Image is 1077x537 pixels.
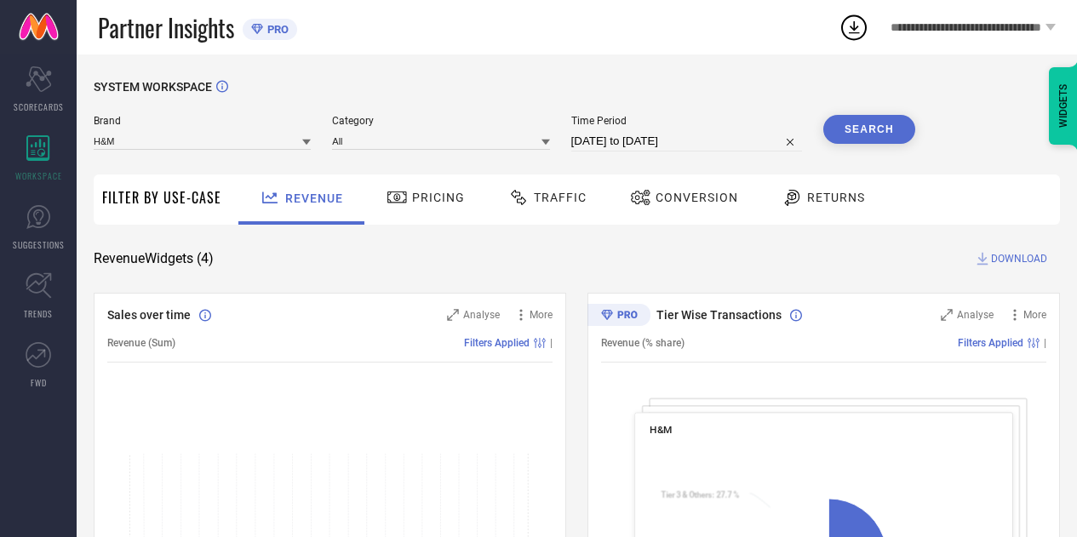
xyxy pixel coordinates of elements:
[447,309,459,321] svg: Zoom
[94,80,212,94] span: SYSTEM WORKSPACE
[332,115,549,127] span: Category
[656,191,738,204] span: Conversion
[839,12,869,43] div: Open download list
[661,490,712,500] tspan: Tier 3 & Others
[102,187,221,208] span: Filter By Use-Case
[14,100,64,113] span: SCORECARDS
[98,10,234,45] span: Partner Insights
[107,308,191,322] span: Sales over time
[941,309,953,321] svg: Zoom
[94,115,311,127] span: Brand
[991,250,1047,267] span: DOWNLOAD
[571,131,802,151] input: Select time period
[661,490,739,500] text: : 27.7 %
[1044,337,1046,349] span: |
[550,337,553,349] span: |
[1023,309,1046,321] span: More
[601,337,685,349] span: Revenue (% share)
[31,376,47,389] span: FWD
[534,191,587,204] span: Traffic
[13,238,65,251] span: SUGGESTIONS
[107,337,175,349] span: Revenue (Sum)
[587,304,650,329] div: Premium
[24,307,53,320] span: TRENDS
[463,309,500,321] span: Analyse
[958,337,1023,349] span: Filters Applied
[530,309,553,321] span: More
[807,191,865,204] span: Returns
[94,250,214,267] span: Revenue Widgets ( 4 )
[464,337,530,349] span: Filters Applied
[650,424,672,436] span: H&M
[656,308,782,322] span: Tier Wise Transactions
[15,169,62,182] span: WORKSPACE
[957,309,994,321] span: Analyse
[823,115,915,144] button: Search
[263,23,289,36] span: PRO
[412,191,465,204] span: Pricing
[285,191,343,205] span: Revenue
[571,115,802,127] span: Time Period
